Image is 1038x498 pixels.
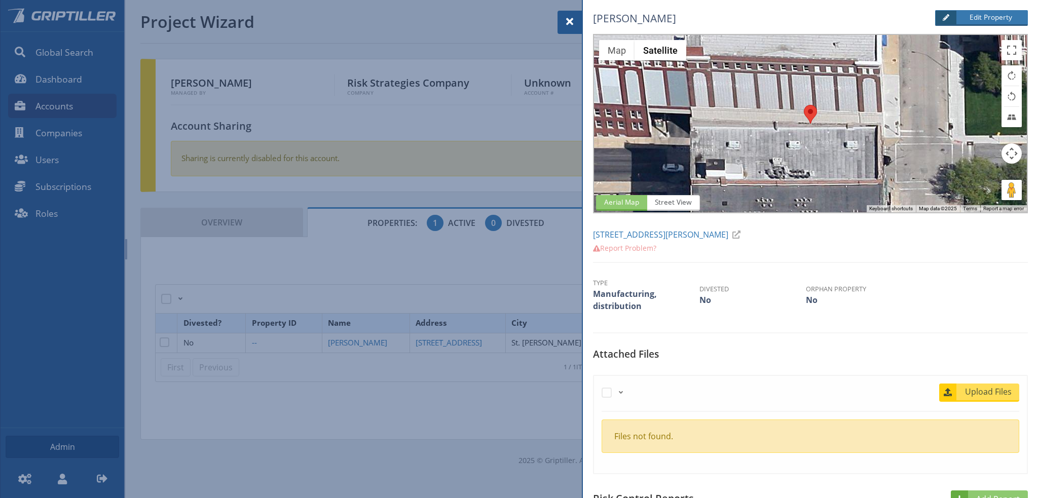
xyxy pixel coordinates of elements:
[935,10,1028,26] a: Edit Property
[983,206,1024,211] a: Report a map error
[958,386,1019,398] span: Upload Files
[963,206,977,211] a: Terms (opens in new tab)
[593,229,745,240] a: [STREET_ADDRESS][PERSON_NAME]
[1002,65,1022,86] button: Rotate map clockwise
[647,195,700,211] span: Street View
[1002,107,1022,127] button: Tilt map
[1002,180,1022,200] button: Drag Pegman onto the map to open Street View
[593,349,1028,367] h5: Attached Files
[1002,40,1022,60] button: Toggle fullscreen view
[939,384,1019,402] a: Upload Files
[593,278,699,288] th: Type
[614,430,1007,442] div: Files not found.
[699,294,711,305] span: No
[919,206,957,211] span: Map data ©2025
[1002,143,1022,164] button: Map camera controls
[596,195,647,211] span: Aerial Map
[635,40,686,60] button: Show satellite imagery
[599,40,635,60] button: Show street map
[806,294,818,305] span: No
[806,284,912,294] th: Orphan Property
[593,243,656,253] a: Report Problem?
[593,288,657,312] span: Manufacturing, distribution
[869,205,913,212] button: Keyboard shortcuts
[1002,86,1022,106] button: Rotate map counterclockwise
[957,12,1020,22] span: Edit Property
[593,11,879,26] h5: [PERSON_NAME]
[699,284,806,294] th: Divested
